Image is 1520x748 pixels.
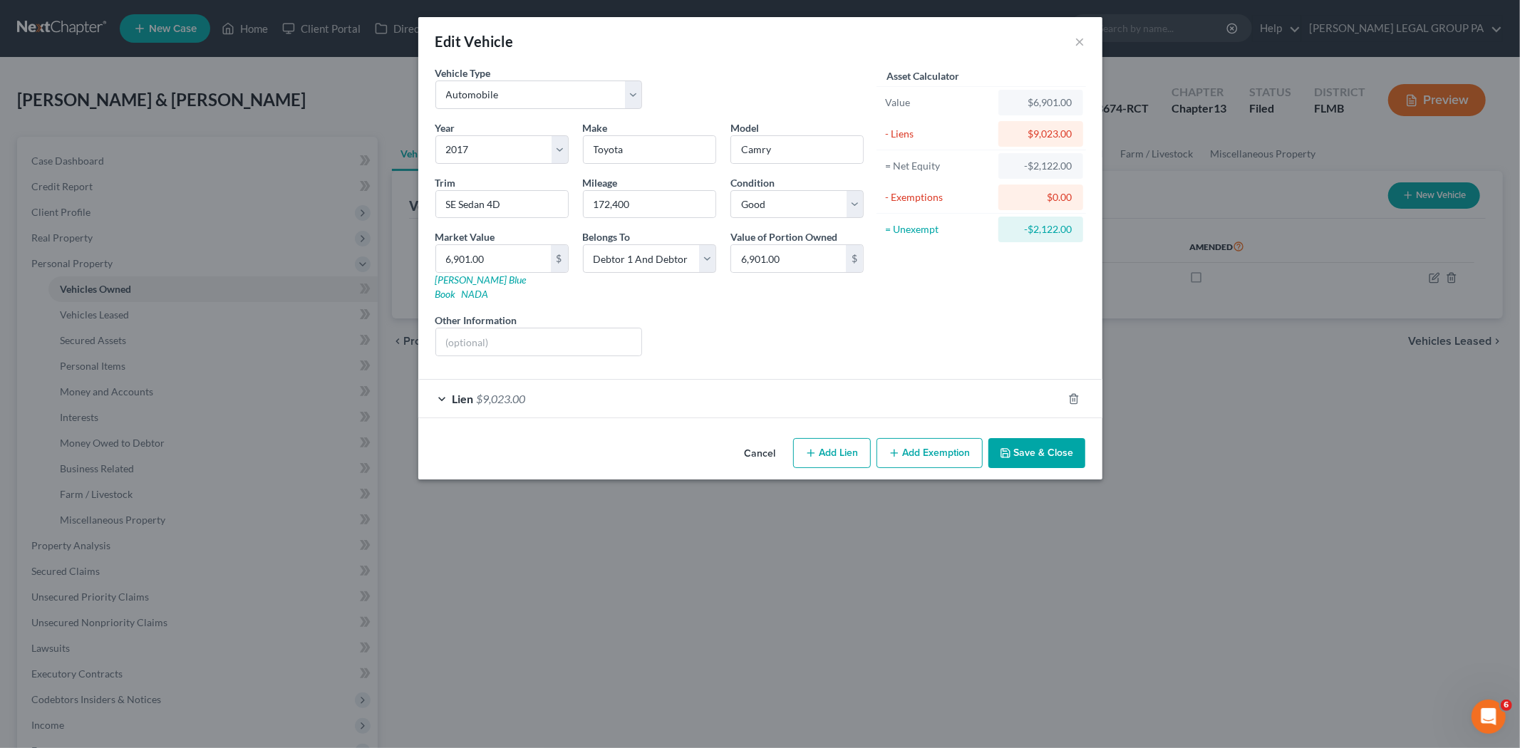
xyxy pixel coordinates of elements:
input: ex. Altima [731,136,863,163]
span: Make [583,122,608,134]
button: Cancel [733,440,787,468]
span: Belongs To [583,231,631,243]
label: Value of Portion Owned [730,229,837,244]
label: Vehicle Type [435,66,491,80]
div: $ [846,245,863,272]
div: - Exemptions [885,190,993,204]
div: Edit Vehicle [435,31,514,51]
label: Other Information [435,313,517,328]
div: $6,901.00 [1010,95,1072,110]
button: Add Lien [793,438,871,468]
input: 0.00 [731,245,846,272]
input: ex. Nissan [584,136,715,163]
a: NADA [462,288,489,300]
div: $9,023.00 [1010,127,1072,141]
input: -- [584,191,715,218]
div: -$2,122.00 [1010,222,1072,237]
label: Mileage [583,175,618,190]
input: 0.00 [436,245,551,272]
a: [PERSON_NAME] Blue Book [435,274,527,300]
label: Market Value [435,229,495,244]
input: ex. LS, LT, etc [436,191,568,218]
span: 6 [1501,700,1512,711]
div: Value [885,95,993,110]
div: = Unexempt [885,222,993,237]
button: × [1075,33,1085,50]
div: $ [551,245,568,272]
span: Lien [453,392,474,405]
div: = Net Equity [885,159,993,173]
iframe: Intercom live chat [1472,700,1506,734]
div: $0.00 [1010,190,1072,204]
input: (optional) [436,328,642,355]
label: Year [435,120,455,135]
label: Model [730,120,759,135]
span: $9,023.00 [477,392,526,405]
label: Asset Calculator [886,68,959,83]
label: Trim [435,175,456,190]
button: Add Exemption [877,438,983,468]
button: Save & Close [988,438,1085,468]
label: Condition [730,175,775,190]
div: -$2,122.00 [1010,159,1072,173]
div: - Liens [885,127,993,141]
